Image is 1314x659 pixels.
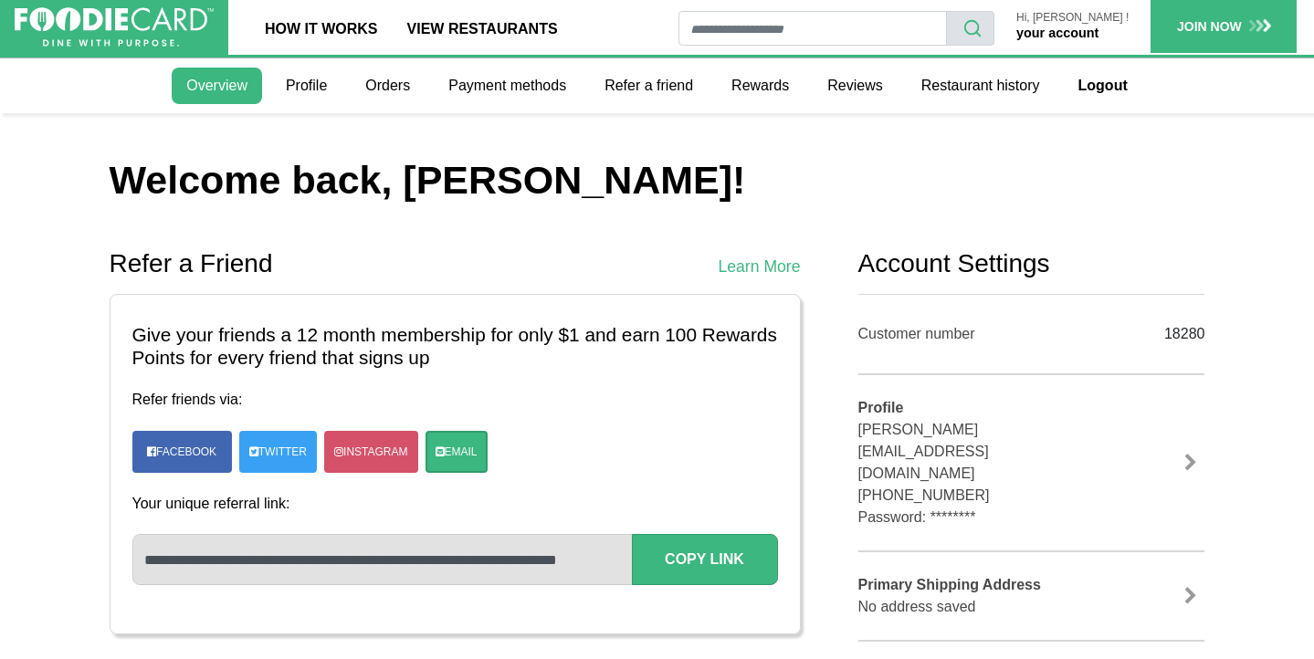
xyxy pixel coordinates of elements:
a: Reviews [813,68,897,104]
a: Instagram [324,431,417,473]
b: Primary Shipping Address [858,577,1041,592]
a: Learn More [719,255,801,278]
h2: Account Settings [858,248,1205,279]
div: 18280 [1131,317,1204,351]
a: Orders [351,68,425,104]
b: Profile [858,400,904,415]
a: Profile [271,68,342,104]
a: Rewards [717,68,804,104]
h1: Welcome back, [PERSON_NAME]! [110,157,1205,204]
span: Email [445,444,478,460]
div: Customer number [858,323,1105,345]
input: restaurant search [678,11,947,46]
h4: Refer friends via: [132,391,778,408]
span: Twitter [258,444,307,460]
h4: Your unique referral link: [132,495,778,512]
span: Facebook [156,445,216,458]
h3: Give your friends a 12 month membership for only $1 and earn 100 Rewards Points for every friend ... [132,324,778,370]
a: Facebook [139,435,225,468]
a: your account [1016,26,1099,40]
span: Instagram [343,444,407,460]
a: Email [426,431,488,473]
span: No address saved [858,599,976,614]
a: Overview [172,68,262,104]
a: Refer a friend [590,68,708,104]
button: search [946,11,994,46]
div: [PERSON_NAME] [EMAIL_ADDRESS][DOMAIN_NAME] [PHONE_NUMBER] Password: ******** [858,397,1105,528]
a: Payment methods [434,68,581,104]
a: Restaurant history [907,68,1055,104]
h2: Refer a Friend [110,248,273,279]
img: FoodieCard; Eat, Drink, Save, Donate [15,7,214,47]
p: Hi, [PERSON_NAME] ! [1016,12,1129,24]
a: Logout [1064,68,1142,104]
button: Copy Link [632,534,778,585]
a: Twitter [239,431,317,473]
